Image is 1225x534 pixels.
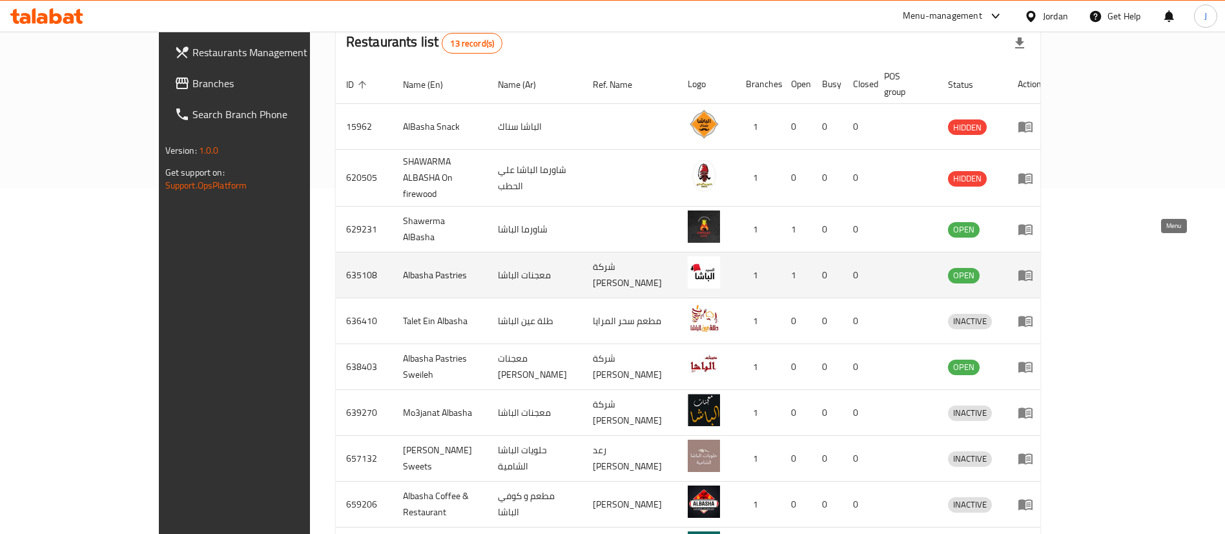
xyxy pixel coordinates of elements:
img: Mo3janat Albasha [688,394,720,426]
td: 0 [812,104,843,150]
img: Albasha Pastries [688,256,720,289]
td: معجنات [PERSON_NAME] [488,344,582,390]
td: 0 [812,482,843,528]
span: Search Branch Phone [192,107,353,122]
span: INACTIVE [948,451,992,466]
div: Menu [1018,359,1042,375]
td: 1 [736,436,781,482]
td: طلة عين الباشا [488,298,582,344]
a: Support.OpsPlatform [165,177,247,194]
div: INACTIVE [948,406,992,421]
td: 0 [781,482,812,528]
td: 629231 [336,207,393,252]
td: 0 [843,207,874,252]
span: OPEN [948,268,980,283]
td: Talet Ein Albasha [393,298,488,344]
div: Menu [1018,497,1042,512]
span: J [1204,9,1207,23]
td: Albasha Pastries Sweileh [393,344,488,390]
td: 15962 [336,104,393,150]
td: AlBasha Snack [393,104,488,150]
div: INACTIVE [948,314,992,329]
td: 1 [781,207,812,252]
span: POS group [884,68,922,99]
td: 657132 [336,436,393,482]
td: 0 [812,390,843,436]
td: معجنات الباشا [488,390,582,436]
span: Branches [192,76,353,91]
th: Closed [843,65,874,104]
img: AlBasha Snack [688,108,720,140]
span: Restaurants Management [192,45,353,60]
div: INACTIVE [948,497,992,513]
div: HIDDEN [948,119,987,135]
td: 0 [781,436,812,482]
td: 1 [736,344,781,390]
td: 639270 [336,390,393,436]
td: Albasha Coffee & Restaurant [393,482,488,528]
a: Restaurants Management [164,37,364,68]
td: 0 [812,252,843,298]
td: 1 [736,482,781,528]
div: Menu-management [903,8,982,24]
td: مطعم و كوفي الباشا [488,482,582,528]
div: OPEN [948,222,980,238]
span: INACTIVE [948,406,992,420]
span: HIDDEN [948,171,987,186]
span: Name (Ar) [498,77,553,92]
td: 0 [843,390,874,436]
td: شركة [PERSON_NAME] [582,344,677,390]
span: OPEN [948,360,980,375]
td: [PERSON_NAME] Sweets [393,436,488,482]
td: Mo3janat Albasha [393,390,488,436]
div: Export file [1004,28,1035,59]
span: ID [346,77,371,92]
td: 1 [736,252,781,298]
img: Albasha Coffee & Restaurant [688,486,720,518]
td: الباشا سناك [488,104,582,150]
td: 0 [812,207,843,252]
td: 659206 [336,482,393,528]
td: 1 [781,252,812,298]
div: Menu [1018,313,1042,329]
span: 13 record(s) [442,37,502,50]
td: معجنات الباشا [488,252,582,298]
span: HIDDEN [948,120,987,135]
td: 1 [736,390,781,436]
a: Branches [164,68,364,99]
td: حلويات الباشا الشامية [488,436,582,482]
td: 1 [736,207,781,252]
th: Action [1007,65,1052,104]
td: 0 [781,150,812,207]
div: HIDDEN [948,171,987,187]
td: SHAWARMA ALBASHA On firewood [393,150,488,207]
img: SHAWARMA ALBASHA On firewood [688,159,720,192]
div: Menu [1018,451,1042,466]
img: Talet Ein Albasha [688,302,720,334]
td: 0 [781,298,812,344]
td: 0 [812,344,843,390]
a: Search Branch Phone [164,99,364,130]
td: 0 [781,344,812,390]
div: Menu [1018,221,1042,237]
div: Menu [1018,405,1042,420]
td: 0 [812,436,843,482]
span: Get support on: [165,164,225,181]
td: 620505 [336,150,393,207]
td: 638403 [336,344,393,390]
td: شركة [PERSON_NAME] [582,390,677,436]
th: Open [781,65,812,104]
div: Jordan [1043,9,1068,23]
td: 1 [736,104,781,150]
td: شركة [PERSON_NAME] [582,252,677,298]
div: OPEN [948,360,980,375]
td: 0 [812,150,843,207]
span: INACTIVE [948,497,992,512]
th: Branches [736,65,781,104]
img: Shawerma AlBasha [688,211,720,243]
td: مطعم سحر المرايا [582,298,677,344]
td: 0 [843,482,874,528]
img: Albasha Pastries Sweileh [688,348,720,380]
td: 1 [736,150,781,207]
div: INACTIVE [948,451,992,467]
